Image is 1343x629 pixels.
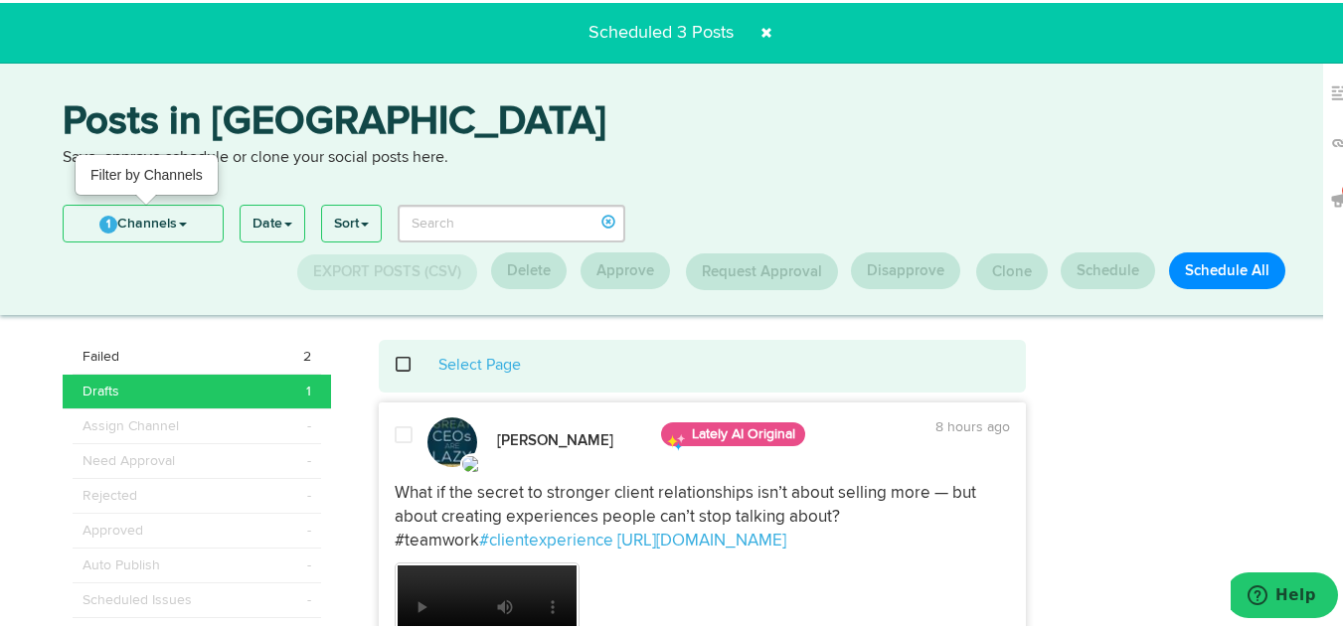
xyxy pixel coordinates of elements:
[83,413,179,433] span: Assign Channel
[976,250,1048,287] button: Clone
[661,419,805,443] span: Lately AI Original
[398,202,625,239] input: Search
[83,448,175,468] span: Need Approval
[666,429,686,449] img: sparkles.png
[83,483,137,503] span: Rejected
[83,379,119,398] span: Drafts
[479,530,613,547] a: #clientexperience
[241,203,304,238] a: Date
[322,203,381,238] a: Sort
[491,249,567,286] button: Delete
[427,414,477,464] img: 4WbLFpah_normal.jpg
[303,344,311,364] span: 2
[307,413,311,433] span: -
[1231,569,1338,619] iframe: Opens a widget where you can find more information
[307,448,311,468] span: -
[992,261,1032,276] span: Clone
[702,261,822,276] span: Request Approval
[307,483,311,503] span: -
[438,355,521,371] a: Select Page
[64,203,223,238] a: 1Channels
[63,99,1295,144] h3: Posts in [GEOGRAPHIC_DATA]
[99,213,117,231] span: 1
[851,249,960,286] button: Disapprove
[617,530,786,547] a: [URL][DOMAIN_NAME]
[935,417,1010,431] time: 8 hours ago
[497,430,613,445] strong: [PERSON_NAME]
[577,21,746,39] span: Scheduled 3 Posts
[306,379,311,398] span: 1
[1061,249,1155,286] button: Schedule
[83,344,119,364] span: Failed
[460,451,484,471] img: twitter-x.svg
[307,587,311,607] span: -
[686,250,838,287] button: Request Approval
[307,518,311,538] span: -
[83,552,160,572] span: Auto Publish
[63,144,1295,167] p: Save, approve schedule or clone your social posts here.
[1169,249,1285,286] button: Schedule All
[307,552,311,572] span: -
[83,587,192,607] span: Scheduled Issues
[395,482,980,547] span: What if the secret to stronger client relationships isn’t about selling more — but about creating...
[581,249,670,286] button: Approve
[77,153,217,191] div: Filter by Channels
[297,251,477,287] button: Export Posts (CSV)
[83,518,143,538] span: Approved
